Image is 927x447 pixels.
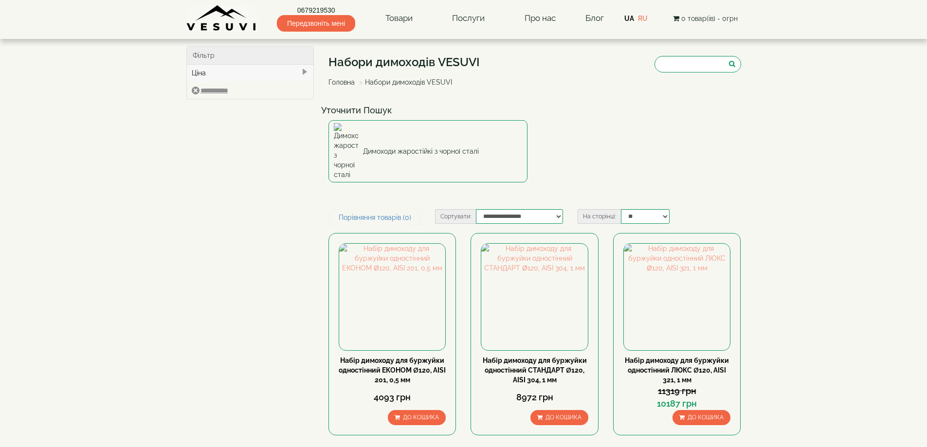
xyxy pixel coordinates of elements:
a: 0679219530 [277,5,355,15]
button: До кошика [388,410,446,425]
label: На сторінці: [578,209,621,224]
label: Сортувати: [435,209,476,224]
img: Набір димоходу для буржуйки одностінний СТАНДАРТ Ø120, AISI 304, 1 мм [481,244,587,350]
button: До кошика [673,410,730,425]
a: Блог [585,13,604,23]
a: Димоходи жаростійкі з чорної сталі Димоходи жаростійкі з чорної сталі [328,120,527,182]
div: Фільтр [187,47,314,65]
span: До кошика [545,414,582,421]
h4: Уточнити Пошук [321,106,748,115]
button: 0 товар(ів) - 0грн [670,13,741,24]
div: 11319 грн [623,385,730,397]
a: Послуги [442,7,494,30]
li: Набори димоходів VESUVI [357,77,452,87]
div: 4093 грн [339,391,446,404]
a: Набір димоходу для буржуйки одностінний ЕКОНОМ Ø120, AISI 201, 0,5 мм [339,357,446,384]
a: Товари [376,7,422,30]
a: Набір димоходу для буржуйки одностінний ЛЮКС Ø120, AISI 321, 1 мм [625,357,729,384]
span: Передзвоніть мені [277,15,355,32]
span: До кошика [403,414,439,421]
a: Набір димоходу для буржуйки одностінний СТАНДАРТ Ø120, AISI 304, 1 мм [483,357,587,384]
button: До кошика [530,410,588,425]
img: Набір димоходу для буржуйки одностінний ЕКОНОМ Ø120, AISI 201, 0,5 мм [339,244,445,350]
a: Порівняння товарів (0) [328,209,421,226]
span: 0 товар(ів) - 0грн [681,15,738,22]
img: Завод VESUVI [186,5,257,32]
a: Головна [328,78,355,86]
a: Про нас [515,7,565,30]
a: RU [638,15,648,22]
span: До кошика [688,414,724,421]
div: 10187 грн [623,397,730,410]
div: Ціна [187,65,314,81]
a: UA [624,15,634,22]
img: Набір димоходу для буржуйки одностінний ЛЮКС Ø120, AISI 321, 1 мм [624,244,730,350]
h1: Набори димоходів VESUVI [328,56,480,69]
div: 8972 грн [481,391,588,404]
img: Димоходи жаростійкі з чорної сталі [334,123,358,179]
